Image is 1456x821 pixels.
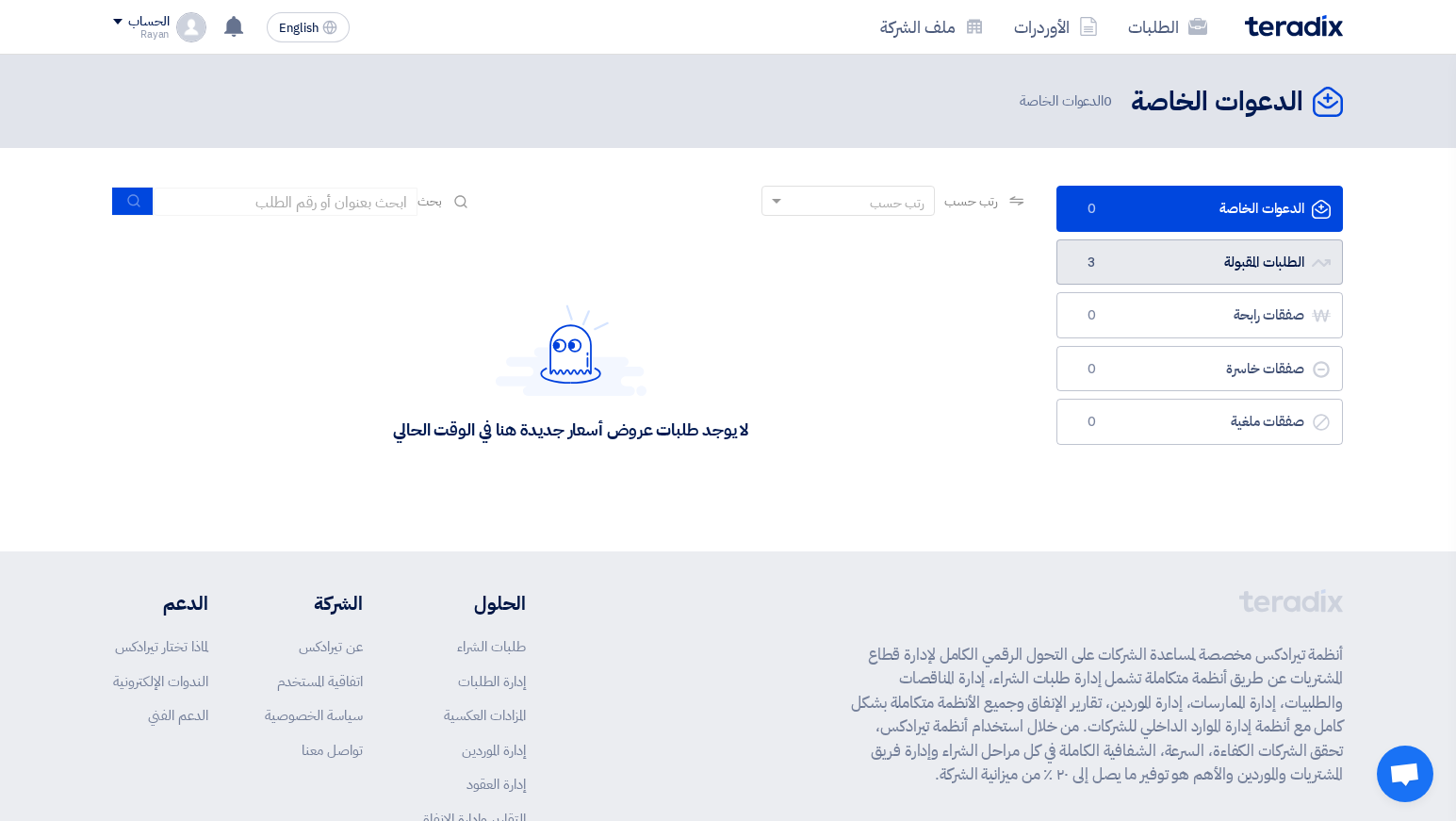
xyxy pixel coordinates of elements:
a: المزادات العكسية [444,705,526,726]
div: رتب حسب [870,193,924,213]
span: 3 [1080,254,1103,272]
div: الحساب [128,14,169,30]
a: تواصل معنا [302,740,363,761]
a: إدارة الطلبات [458,671,526,692]
span: 0 [1080,413,1103,432]
li: الحلول [419,589,526,617]
li: الدعم [113,589,208,617]
span: English [279,22,319,35]
input: ابحث بعنوان أو رقم الطلب [154,188,417,216]
button: English [267,12,350,42]
a: صفقات رابحة0 [1056,292,1343,338]
img: Teradix logo [1245,15,1343,37]
a: إدارة الموردين [462,740,526,761]
span: 0 [1080,200,1103,219]
a: طلبات الشراء [457,636,526,657]
a: الأوردرات [999,5,1113,49]
a: عن تيرادكس [299,636,363,657]
p: أنظمة تيرادكس مخصصة لمساعدة الشركات على التحول الرقمي الكامل لإدارة قطاع المشتريات عن طريق أنظمة ... [851,643,1343,787]
a: صفقات ملغية0 [1056,399,1343,445]
a: لماذا تختار تيرادكس [115,636,208,657]
a: صفقات خاسرة0 [1056,346,1343,392]
img: profile_test.png [176,12,206,42]
div: Open chat [1377,746,1433,802]
img: Hello [496,304,646,396]
span: الدعوات الخاصة [1020,90,1116,112]
h2: الدعوات الخاصة [1131,84,1303,121]
a: الدعوات الخاصة0 [1056,186,1343,232]
div: Rayan [113,29,169,40]
a: ملف الشركة [865,5,999,49]
div: لا يوجد طلبات عروض أسعار جديدة هنا في الوقت الحالي [393,419,748,440]
a: الطلبات المقبولة3 [1056,239,1343,286]
a: الندوات الإلكترونية [113,671,208,692]
span: 0 [1080,306,1103,325]
li: الشركة [265,589,363,617]
span: 0 [1080,360,1103,379]
a: الدعم الفني [148,705,208,726]
span: 0 [1104,90,1112,111]
span: بحث [417,191,442,211]
a: إدارة العقود [466,774,526,795]
a: سياسة الخصوصية [265,705,363,726]
span: رتب حسب [944,191,998,211]
a: اتفاقية المستخدم [277,671,363,692]
a: الطلبات [1113,5,1222,49]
